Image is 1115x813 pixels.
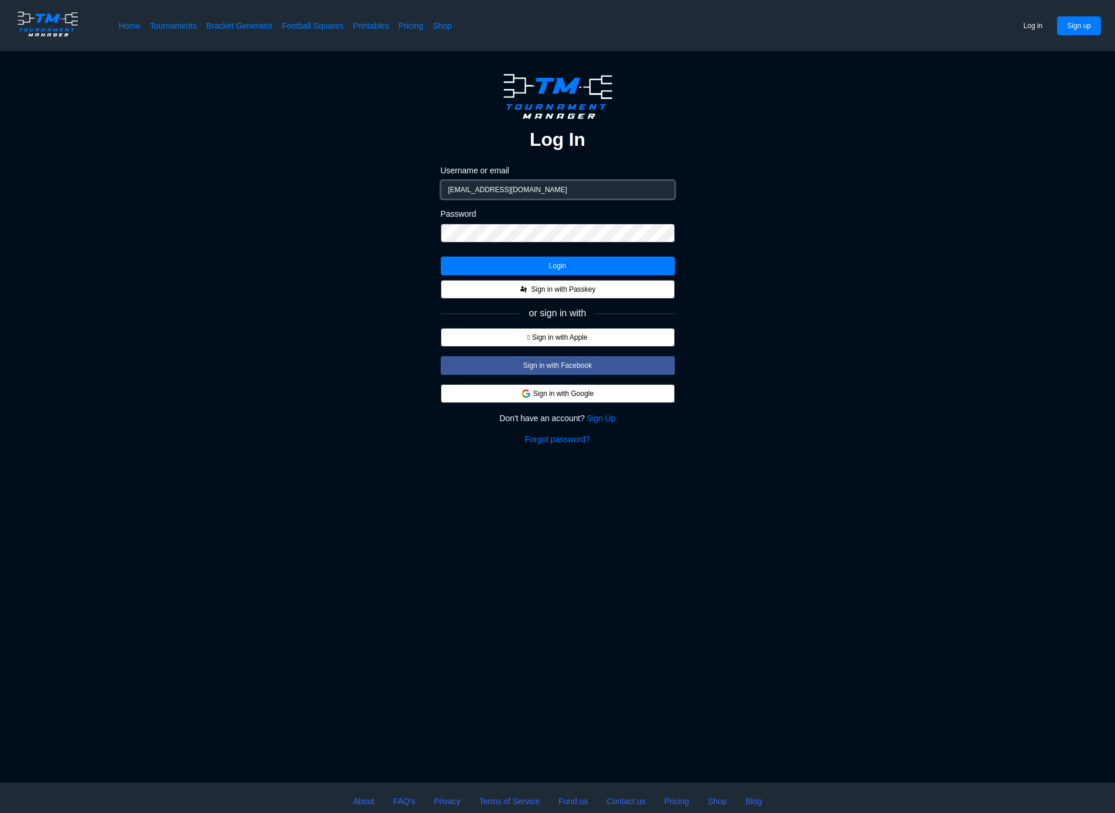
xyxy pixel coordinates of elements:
[530,128,585,151] h2: Log In
[399,20,423,32] a: Pricing
[664,794,689,808] a: Pricing
[434,794,461,808] a: Privacy
[433,20,452,32] a: Shop
[441,209,675,219] label: Password
[441,180,675,199] input: username or email
[441,280,675,299] button: Sign in with Passkey
[606,794,645,808] a: Contact us
[353,794,374,808] a: About
[441,257,675,275] button: Login
[519,285,529,294] img: FIDO_Passkey_mark_A_black.dc59a8f8c48711c442e90af6bb0a51e0.svg
[708,794,727,808] a: Shop
[441,384,675,403] button: Sign in with Google
[586,412,615,424] a: Sign Up
[499,412,585,424] span: Don't have an account?
[525,433,590,445] a: Forgot password?
[479,794,540,808] a: Terms of Service
[529,308,586,319] span: or sign in with
[14,9,81,39] img: logo.ffa97a18e3bf2c7d.png
[150,20,197,32] a: Tournaments
[119,20,140,32] a: Home
[746,794,762,808] a: Blog
[522,389,531,398] img: google.d7f092af888a54de79ed9c9303d689d7.svg
[558,794,588,808] a: Fund us
[441,328,675,347] button:  Sign in with Apple
[206,20,273,32] a: Bracket Generator
[1057,16,1101,35] button: Sign up
[497,70,619,123] img: logo.ffa97a18e3bf2c7d.png
[1014,16,1053,35] button: Log in
[441,356,675,375] button: Sign in with Facebook
[393,794,415,808] a: FAQ's
[353,20,389,32] a: Printables
[441,165,675,176] label: Username or email
[282,20,344,32] a: Football Squares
